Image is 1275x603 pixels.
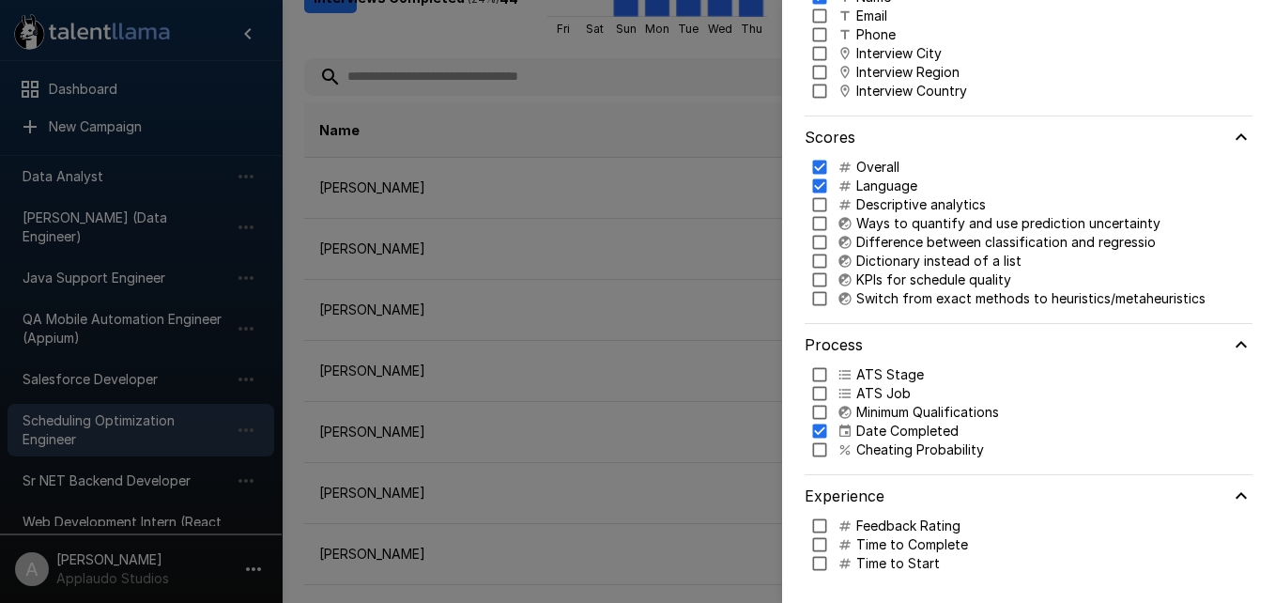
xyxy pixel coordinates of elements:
[856,233,1156,252] p: Difference between classification and regressio
[856,517,960,535] p: Feedback Rating
[856,271,1011,289] p: KPIs for schedule quality
[856,214,1160,233] p: Ways to quantify and use prediction uncertainty
[856,252,1022,271] p: Dictionary instead of a list
[856,63,960,82] p: Interview Region
[805,332,863,358] h6: Process
[856,554,940,573] p: Time to Start
[856,7,887,25] p: Email
[856,177,917,195] p: Language
[856,403,999,422] p: Minimum Qualifications
[856,158,899,177] p: Overall
[856,384,911,403] p: ATS Job
[856,195,986,214] p: Descriptive analytics
[856,289,1206,308] p: Switch from exact methods to heuristics/metaheuristics
[856,535,968,554] p: Time to Complete
[856,365,924,384] p: ATS Stage
[805,483,884,509] h6: Experience
[856,25,896,44] p: Phone
[856,422,959,441] p: Date Completed
[805,124,855,150] h6: Scores
[856,441,984,459] p: Cheating Probability
[856,82,967,100] p: Interview Country
[856,44,942,63] p: Interview City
